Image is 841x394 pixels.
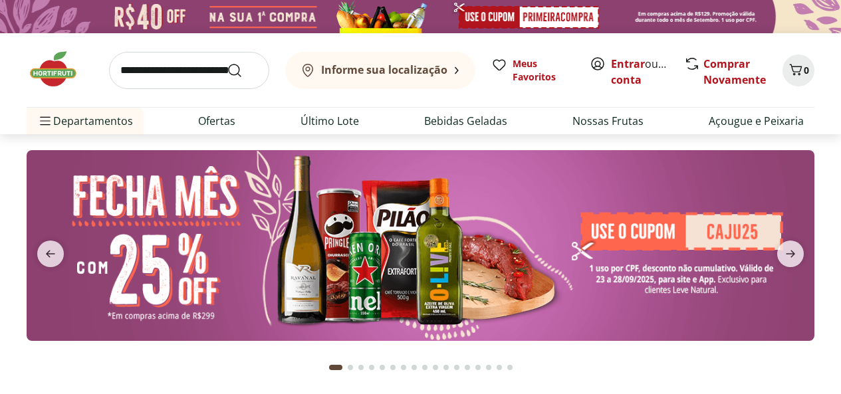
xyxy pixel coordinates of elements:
button: Submit Search [227,62,259,78]
a: Comprar Novamente [703,56,766,87]
button: Menu [37,105,53,137]
a: Açougue e Peixaria [709,113,804,129]
span: ou [611,56,670,88]
a: Entrar [611,56,645,71]
button: Go to page 5 from fs-carousel [377,351,388,383]
button: Go to page 11 from fs-carousel [441,351,451,383]
button: Go to page 7 from fs-carousel [398,351,409,383]
a: Criar conta [611,56,684,87]
button: Go to page 2 from fs-carousel [345,351,356,383]
button: Go to page 8 from fs-carousel [409,351,420,383]
button: Carrinho [782,54,814,86]
button: next [767,241,814,267]
button: Go to page 4 from fs-carousel [366,351,377,383]
button: Current page from fs-carousel [326,351,345,383]
a: Último Lote [300,113,359,129]
button: Go to page 17 from fs-carousel [505,351,515,383]
button: Go to page 16 from fs-carousel [494,351,505,383]
span: Meus Favoritos [513,57,574,84]
a: Meus Favoritos [491,57,574,84]
button: Go to page 14 from fs-carousel [473,351,483,383]
b: Informe sua localização [321,62,447,77]
img: banana [27,150,814,341]
a: Nossas Frutas [572,113,644,129]
button: Informe sua localização [285,52,475,89]
span: 0 [804,64,809,76]
a: Bebidas Geladas [424,113,507,129]
button: Go to page 10 from fs-carousel [430,351,441,383]
img: Hortifruti [27,49,93,89]
button: Go to page 9 from fs-carousel [420,351,430,383]
span: Departamentos [37,105,133,137]
a: Ofertas [198,113,235,129]
button: Go to page 12 from fs-carousel [451,351,462,383]
button: Go to page 3 from fs-carousel [356,351,366,383]
button: Go to page 15 from fs-carousel [483,351,494,383]
input: search [109,52,269,89]
button: previous [27,241,74,267]
button: Go to page 13 from fs-carousel [462,351,473,383]
button: Go to page 6 from fs-carousel [388,351,398,383]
